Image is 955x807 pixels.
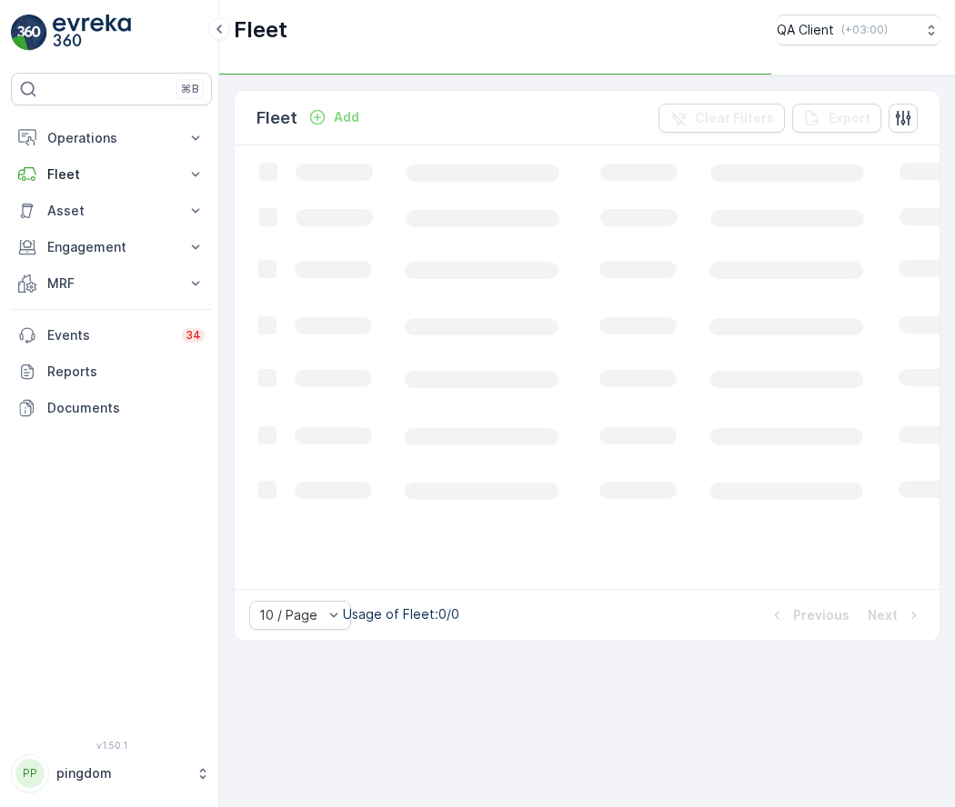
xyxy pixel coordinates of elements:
[56,764,186,782] p: pingdom
[11,754,212,792] button: PPpingdom
[47,129,176,147] p: Operations
[47,326,171,344] p: Events
[181,82,199,96] p: ⌘B
[792,104,881,133] button: Export
[53,15,131,51] img: logo_light-DOdMpM7g.png
[186,328,201,343] p: 34
[11,120,212,156] button: Operations
[766,604,851,626] button: Previous
[11,265,212,302] button: MRF
[15,759,45,788] div: PP
[841,23,888,37] p: ( +03:00 )
[793,606,849,624] p: Previous
[301,106,367,128] button: Add
[47,238,176,256] p: Engagement
[234,15,287,45] p: Fleet
[11,317,212,354] a: Events34
[11,229,212,265] button: Engagement
[334,108,359,126] p: Add
[47,274,176,293] p: MRF
[829,109,870,127] p: Export
[11,15,47,51] img: logo
[11,156,212,193] button: Fleet
[695,109,774,127] p: Clear Filters
[658,104,785,133] button: Clear Filters
[11,390,212,426] a: Documents
[343,605,459,623] p: Usage of Fleet : 0/0
[11,193,212,229] button: Asset
[777,21,834,39] p: QA Client
[47,399,205,417] p: Documents
[11,354,212,390] a: Reports
[866,604,925,626] button: Next
[868,606,898,624] p: Next
[11,740,212,751] span: v 1.50.1
[47,165,176,184] p: Fleet
[777,15,940,45] button: QA Client(+03:00)
[256,105,297,131] p: Fleet
[47,363,205,381] p: Reports
[47,202,176,220] p: Asset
